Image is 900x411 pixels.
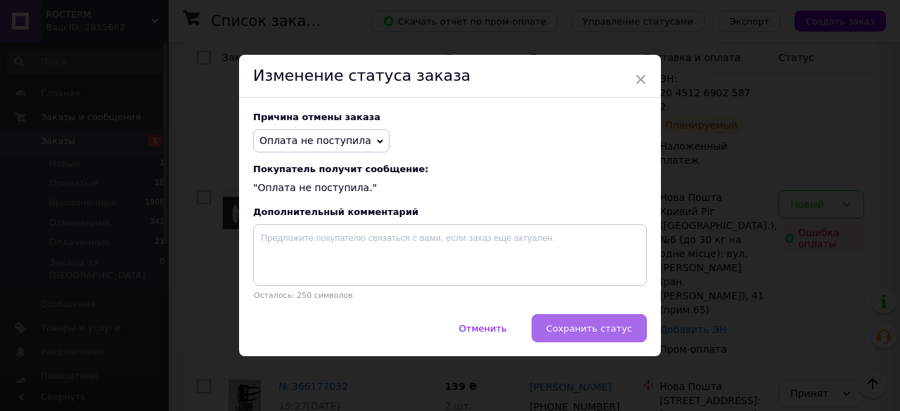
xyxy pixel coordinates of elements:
[253,164,647,195] div: "Оплата не поступила."
[459,323,507,334] span: Отменить
[253,291,647,300] p: Осталось: 250 символов
[532,314,647,342] button: Сохранить статус
[253,164,647,174] span: Покупатель получит сообщение:
[239,55,661,98] div: Изменение статуса заказа
[546,323,632,334] span: Сохранить статус
[253,207,647,217] div: Дополнительный комментарий
[444,314,522,342] button: Отменить
[259,135,371,146] span: Оплата не поступила
[253,112,647,122] div: Причина отмены заказа
[634,67,647,91] span: ×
